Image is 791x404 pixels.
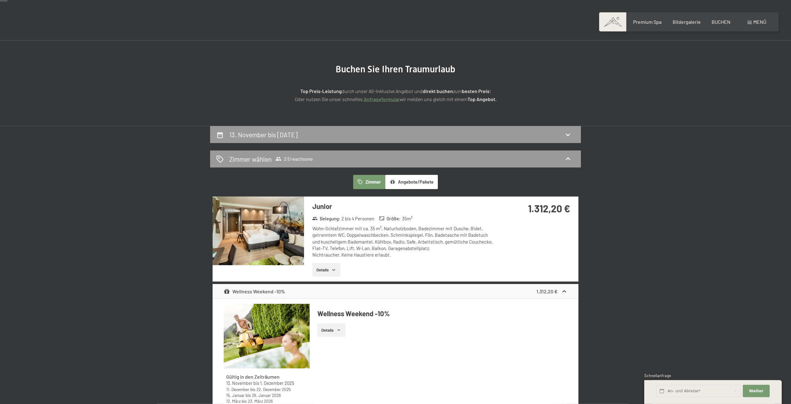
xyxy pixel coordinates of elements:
a: Anfrageformular [364,96,400,102]
span: 35 m² [402,215,412,222]
time: 22.12.2025 [256,387,291,392]
strong: Belegung : [312,215,340,222]
span: Schnellanfrage [644,373,671,378]
strong: Größe : [379,215,401,222]
time: 12.03.2026 [226,398,241,404]
h3: Junior [312,202,496,211]
div: bis [226,392,307,398]
p: durch unser All-inklusive Angebot und zum ! Oder nutzen Sie unser schnelles wir melden uns gleich... [241,87,550,103]
a: Bildergalerie [673,19,701,25]
time: 01.12.2025 [260,381,294,386]
div: Wohn-Schlafzimmer mit ca. 35 m², Naturholzboden, Badezimmer mit Dusche, Bidet, getrenntem WC, Dop... [312,225,496,258]
button: Details [317,323,345,337]
strong: besten Preis [462,88,489,94]
img: mss_renderimg.php [213,197,304,265]
a: BUCHEN [712,19,730,25]
button: Zimmer [353,175,385,189]
img: mss_renderimg.php [224,304,310,368]
div: bis [226,380,307,386]
button: Weiter [743,385,769,398]
div: bis [226,398,307,404]
span: Buchen Sie Ihren Traumurlaub [336,64,455,74]
strong: Top Angebot. [467,96,497,102]
strong: Gültig in den Zeiträumen [226,374,280,380]
time: 13.11.2025 [226,381,252,386]
span: 2 Erwachsene [275,156,313,162]
h2: 13. November bis [DATE] [229,131,298,138]
button: Details [312,263,341,277]
div: Wellness Weekend -10% [224,288,285,295]
time: 11.12.2025 [226,387,249,392]
strong: 1.312,20 € [528,202,570,214]
strong: Top Preis-Leistung [300,88,342,94]
span: Weiter [749,388,764,394]
button: Angebote/Pakete [385,175,438,189]
div: bis [226,386,307,392]
span: 2 bis 4 Personen [341,215,374,222]
time: 26.01.2026 [252,393,281,398]
div: Wellness Weekend -10%1.312,20 € [213,284,578,299]
h4: Wellness Weekend -10% [317,309,568,318]
span: Menü [753,19,766,25]
h2: Zimmer wählen [229,155,272,164]
time: 15.01.2026 [226,393,245,398]
a: Premium Spa [633,19,662,25]
strong: 1.312,20 € [536,288,557,294]
time: 23.03.2026 [248,398,273,404]
strong: direkt buchen [423,88,453,94]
